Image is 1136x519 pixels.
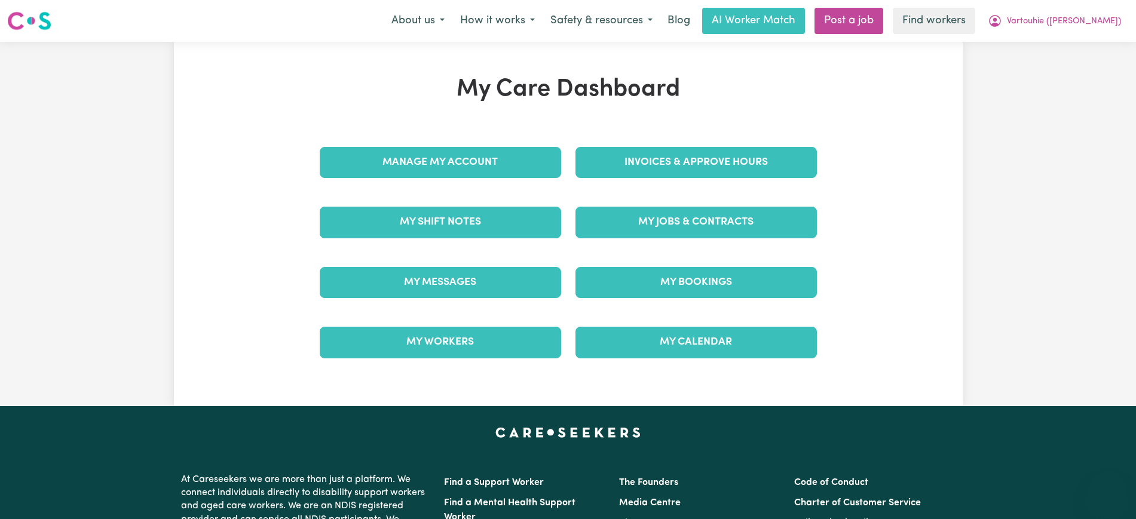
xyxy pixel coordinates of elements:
[619,478,678,487] a: The Founders
[7,10,51,32] img: Careseekers logo
[815,8,883,34] a: Post a job
[313,75,824,104] h1: My Care Dashboard
[1088,471,1126,509] iframe: Button to launch messaging window
[980,8,1129,33] button: My Account
[320,147,561,178] a: Manage My Account
[320,207,561,238] a: My Shift Notes
[575,267,817,298] a: My Bookings
[794,478,868,487] a: Code of Conduct
[444,478,544,487] a: Find a Support Worker
[660,8,697,34] a: Blog
[452,8,543,33] button: How it works
[575,207,817,238] a: My Jobs & Contracts
[320,327,561,358] a: My Workers
[619,498,681,508] a: Media Centre
[575,147,817,178] a: Invoices & Approve Hours
[543,8,660,33] button: Safety & resources
[794,498,921,508] a: Charter of Customer Service
[320,267,561,298] a: My Messages
[384,8,452,33] button: About us
[1007,15,1121,28] span: Vartouhie ([PERSON_NAME])
[575,327,817,358] a: My Calendar
[893,8,975,34] a: Find workers
[702,8,805,34] a: AI Worker Match
[7,7,51,35] a: Careseekers logo
[495,428,641,437] a: Careseekers home page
